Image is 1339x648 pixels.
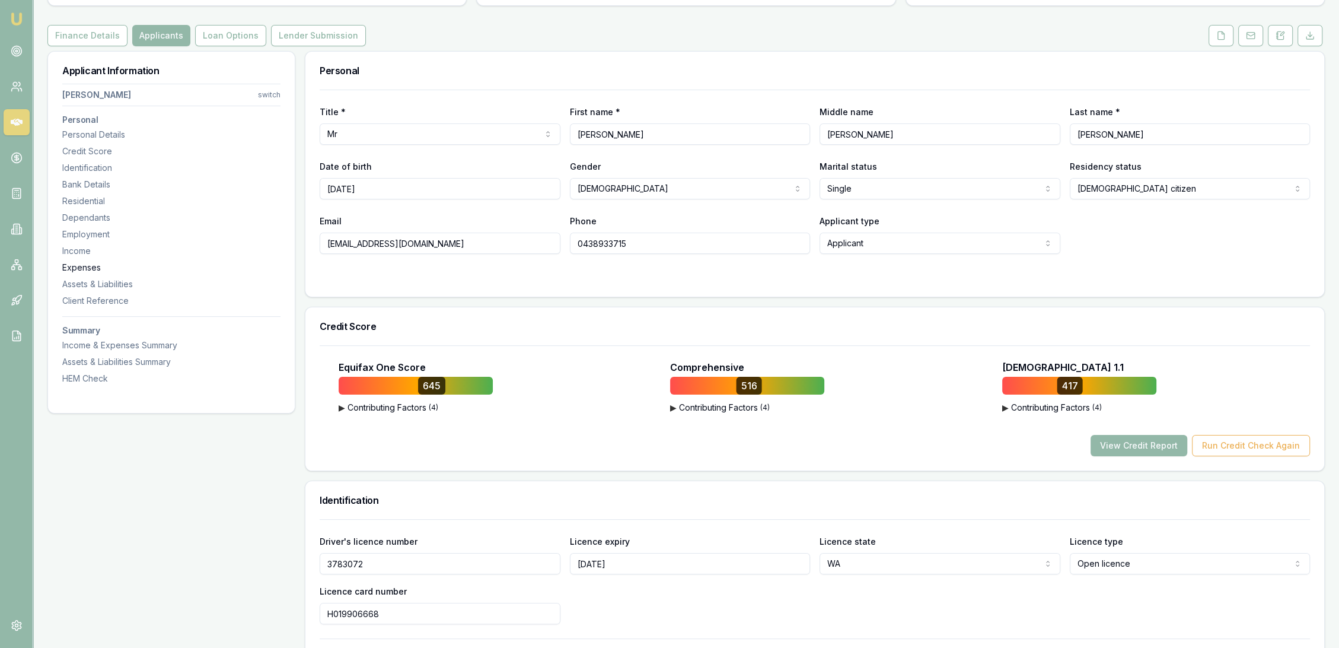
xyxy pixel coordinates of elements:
button: Run Credit Check Again [1192,435,1310,456]
button: View Credit Report [1091,435,1187,456]
div: [PERSON_NAME] [62,89,131,101]
label: Email [320,216,342,226]
label: First name * [570,107,620,117]
button: ▶Contributing Factors(4) [339,402,493,414]
a: Finance Details [47,25,130,46]
p: [DEMOGRAPHIC_DATA] 1.1 [1002,360,1124,374]
p: Equifax One Score [339,360,426,374]
div: Identification [62,162,280,174]
div: Assets & Liabilities [62,278,280,290]
span: ▶ [670,402,677,414]
input: Enter driver's licence number [320,553,560,574]
div: HEM Check [62,373,280,385]
button: Applicants [132,25,190,46]
div: Assets & Liabilities Summary [62,356,280,368]
span: ▶ [1002,402,1009,414]
div: 417 [1057,377,1083,395]
label: Gender [570,161,601,171]
img: emu-icon-u.png [9,12,24,26]
label: Licence card number [320,586,407,596]
h3: Identification [320,495,1310,505]
h3: Credit Score [320,322,1310,331]
div: Income [62,245,280,257]
h3: Applicant Information [62,66,280,75]
label: Licence expiry [570,536,630,547]
span: ▶ [339,402,345,414]
label: Title * [320,107,346,117]
button: Loan Options [195,25,266,46]
span: ( 4 ) [760,403,770,412]
label: Residency status [1070,161,1142,171]
h3: Summary [62,326,280,335]
label: Licence type [1070,536,1123,547]
button: ▶Contributing Factors(4) [670,402,824,414]
button: ▶Contributing Factors(4) [1002,402,1156,414]
div: Expenses [62,262,280,274]
a: Applicants [130,25,193,46]
div: 516 [737,377,762,395]
div: Employment [62,228,280,240]
div: Residential [62,195,280,207]
button: Finance Details [47,25,127,46]
label: Date of birth [320,161,372,171]
p: Comprehensive [670,360,744,374]
label: Middle name [820,107,873,117]
label: Driver's licence number [320,536,417,547]
div: Credit Score [62,145,280,157]
span: ( 4 ) [429,403,438,412]
div: 645 [418,377,445,395]
button: Lender Submission [271,25,366,46]
label: Marital status [820,161,877,171]
div: switch [258,90,280,100]
label: Applicant type [820,216,879,226]
div: Dependants [62,212,280,224]
div: Personal Details [62,129,280,141]
div: Income & Expenses Summary [62,339,280,351]
input: DD/MM/YYYY [320,178,560,199]
span: ( 4 ) [1092,403,1102,412]
label: Last name * [1070,107,1120,117]
h3: Personal [62,116,280,124]
a: Lender Submission [269,25,368,46]
h3: Personal [320,66,1310,75]
a: Loan Options [193,25,269,46]
div: Client Reference [62,295,280,307]
label: Phone [570,216,597,226]
input: Enter driver's licence card number [320,603,560,624]
label: Licence state [820,536,876,547]
div: Bank Details [62,179,280,190]
input: 0431 234 567 [570,233,811,254]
